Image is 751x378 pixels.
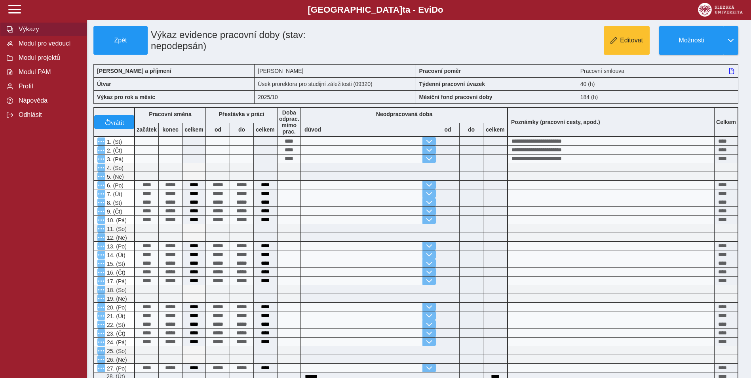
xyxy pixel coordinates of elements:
[16,26,80,33] span: Výkazy
[97,364,105,372] button: Menu
[97,355,105,363] button: Menu
[16,111,80,118] span: Odhlásit
[97,260,105,267] button: Menu
[105,365,127,372] span: 27. (Po)
[436,126,459,133] b: od
[97,181,105,189] button: Menu
[105,330,125,337] span: 23. (Čt)
[105,191,122,197] span: 7. (Út)
[97,329,105,337] button: Menu
[97,312,105,320] button: Menu
[105,296,127,302] span: 19. (Ne)
[97,321,105,328] button: Menu
[105,217,127,223] span: 10. (Pá)
[94,115,134,129] button: vrátit
[93,26,148,55] button: Zpět
[97,37,144,44] span: Zpět
[716,119,736,125] b: Celkem
[97,81,111,87] b: Útvar
[105,287,127,293] span: 18. (So)
[438,5,443,15] span: o
[577,90,738,104] div: 184 (h)
[97,225,105,233] button: Menu
[255,90,416,104] div: 2025/10
[219,111,264,117] b: Přestávka v práci
[16,40,80,47] span: Modul pro vedoucí
[666,37,717,44] span: Možnosti
[577,64,738,77] div: Pracovní smlouva
[183,126,205,133] b: celkem
[402,5,405,15] span: t
[97,277,105,285] button: Menu
[97,294,105,302] button: Menu
[254,126,277,133] b: celkem
[97,303,105,311] button: Menu
[97,190,105,198] button: Menu
[105,269,125,276] span: 16. (Čt)
[105,339,127,346] span: 24. (Pá)
[97,207,105,215] button: Menu
[105,243,127,250] span: 13. (Po)
[16,83,80,90] span: Profil
[419,68,461,74] b: Pracovní poměr
[97,164,105,172] button: Menu
[483,126,507,133] b: celkem
[105,165,124,171] span: 4. (So)
[460,126,483,133] b: do
[105,252,125,258] span: 14. (Út)
[97,94,155,100] b: Výkaz pro rok a měsíc
[105,261,125,267] span: 15. (St)
[105,235,127,241] span: 12. (Ne)
[105,156,124,162] span: 3. (Pá)
[105,147,122,154] span: 2. (Čt)
[206,126,230,133] b: od
[620,37,643,44] span: Editovat
[97,347,105,355] button: Menu
[148,26,365,55] h1: Výkaz evidence pracovní doby (stav: nepodepsán)
[135,126,158,133] b: začátek
[508,119,603,125] b: Poznámky (pracovní cesty, apod.)
[105,139,122,145] span: 1. (St)
[159,126,182,133] b: konec
[105,208,122,215] span: 9. (Čt)
[97,68,171,74] b: [PERSON_NAME] a příjmení
[105,304,127,311] span: 20. (Po)
[16,69,80,76] span: Modul PAM
[97,338,105,346] button: Menu
[419,81,485,87] b: Týdenní pracovní úvazek
[698,3,743,17] img: logo_web_su.png
[255,77,416,90] div: Úsek prorektora pro studijní záležitosti (09320)
[24,5,727,15] b: [GEOGRAPHIC_DATA] a - Evi
[432,5,438,15] span: D
[97,172,105,180] button: Menu
[97,242,105,250] button: Menu
[255,64,416,77] div: [PERSON_NAME]
[97,137,105,145] button: Menu
[105,200,122,206] span: 8. (St)
[97,233,105,241] button: Menu
[105,182,124,189] span: 6. (Po)
[97,199,105,206] button: Menu
[304,126,321,133] b: důvod
[419,94,492,100] b: Měsíční fond pracovní doby
[16,54,80,61] span: Modul projektů
[105,278,127,284] span: 17. (Pá)
[105,348,127,354] span: 25. (So)
[105,357,127,363] span: 26. (Ne)
[230,126,253,133] b: do
[97,155,105,163] button: Menu
[577,77,738,90] div: 40 (h)
[97,146,105,154] button: Menu
[97,216,105,224] button: Menu
[16,97,80,104] span: Nápověda
[97,286,105,294] button: Menu
[97,251,105,259] button: Menu
[376,111,432,117] b: Neodpracovaná doba
[111,119,124,125] span: vrátit
[659,26,723,55] button: Možnosti
[105,313,125,319] span: 21. (Út)
[105,226,127,232] span: 11. (So)
[279,109,299,135] b: Doba odprac. mimo prac.
[105,322,125,328] span: 22. (St)
[149,111,191,117] b: Pracovní směna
